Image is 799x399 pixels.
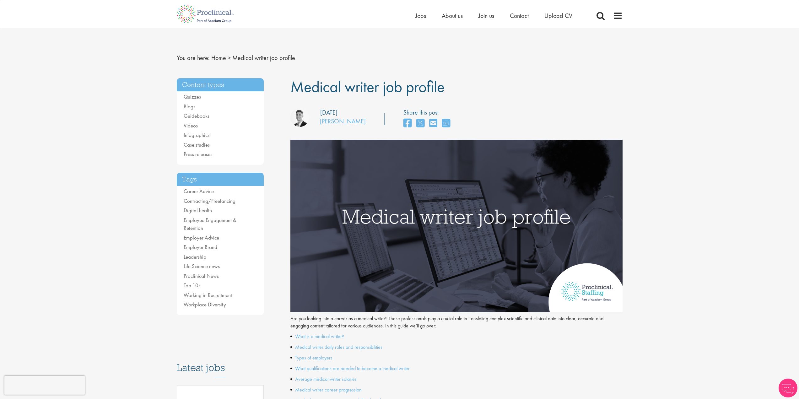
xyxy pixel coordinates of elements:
[184,263,220,270] a: Life Science news
[177,347,264,377] h3: Latest jobs
[290,108,309,127] img: George Watson
[184,197,235,204] a: Contracting/Freelancing
[184,141,210,148] a: Case studies
[232,54,295,62] span: Medical writer job profile
[184,292,232,299] a: Working in Recruitment
[442,12,463,20] a: About us
[211,54,226,62] a: breadcrumb link
[184,103,195,110] a: Blogs
[510,12,529,20] a: Contact
[403,117,412,130] a: share on facebook
[290,77,445,97] span: Medical writer job profile
[184,207,212,214] a: Digital health
[4,376,85,395] iframe: reCAPTCHA
[177,78,264,92] h3: Content types
[184,272,219,279] a: Proclinical News
[295,376,357,382] a: Average medical writer salaries
[478,12,494,20] a: Join us
[184,132,209,138] a: Infographics
[295,354,332,361] a: Types of employers
[779,379,797,397] img: Chatbot
[290,315,623,330] p: Are you looking into a career as a medical writer? These professionals play a crucial role in tra...
[177,54,210,62] span: You are here:
[295,344,382,350] a: Medical writer daily roles and responsibilities
[184,253,206,260] a: Leadership
[415,12,426,20] a: Jobs
[429,117,437,130] a: share on email
[184,122,198,129] a: Videos
[177,173,264,186] h3: Tags
[320,108,337,117] div: [DATE]
[544,12,572,20] a: Upload CV
[184,112,209,119] a: Guidebooks
[184,282,200,289] a: Top 10s
[295,333,344,340] a: What is a medical writer?
[416,117,424,130] a: share on twitter
[184,244,217,251] a: Employer Brand
[184,217,236,232] a: Employee Engagement & Retention
[184,234,219,241] a: Employer Advice
[320,117,366,125] a: [PERSON_NAME]
[403,108,453,117] label: Share this post
[184,93,201,100] a: Quizzes
[442,117,450,130] a: share on whats app
[184,151,212,158] a: Press releases
[184,301,226,308] a: Workplace Diversity
[184,188,214,195] a: Career Advice
[228,54,231,62] span: >
[295,386,362,393] a: Medical writer career progression
[295,365,410,372] a: What qualifications are needed to become a medical writer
